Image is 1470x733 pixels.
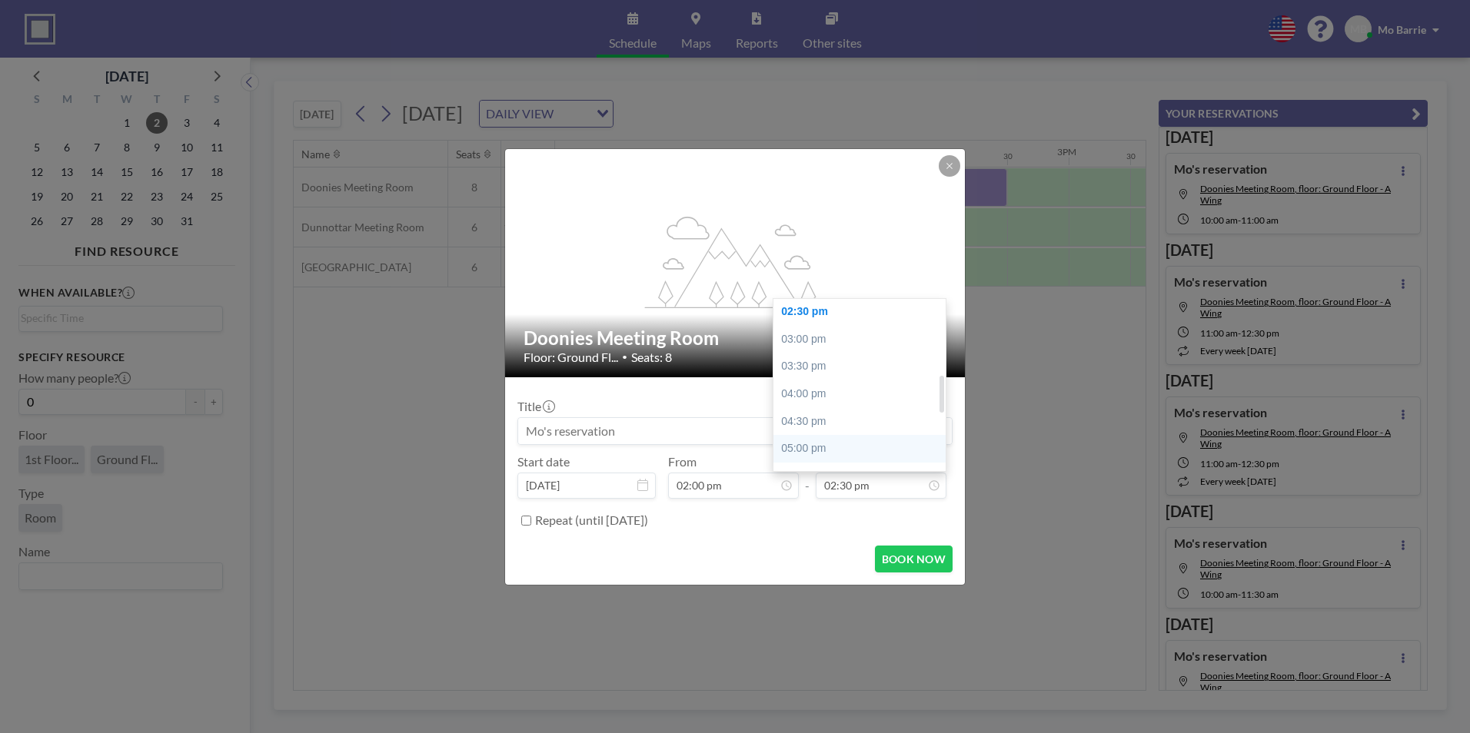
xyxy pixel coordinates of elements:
div: 05:00 pm [773,435,953,463]
span: - [805,459,810,493]
h2: Doonies Meeting Room [524,327,948,350]
span: Seats: 8 [631,350,672,365]
input: Mo's reservation [518,418,952,444]
div: 04:30 pm [773,408,953,436]
label: From [668,454,697,469]
label: Repeat (until [DATE]) [535,512,648,528]
label: Title [517,399,554,414]
div: 02:30 pm [773,298,953,326]
div: 05:30 pm [773,463,953,490]
div: 03:00 pm [773,326,953,353]
div: 04:00 pm [773,380,953,408]
g: flex-grow: 1.2; [645,215,826,307]
label: Start date [517,454,570,469]
span: Floor: Ground Fl... [524,350,618,365]
button: BOOK NOW [875,546,953,572]
div: 03:30 pm [773,353,953,380]
span: • [622,351,627,363]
